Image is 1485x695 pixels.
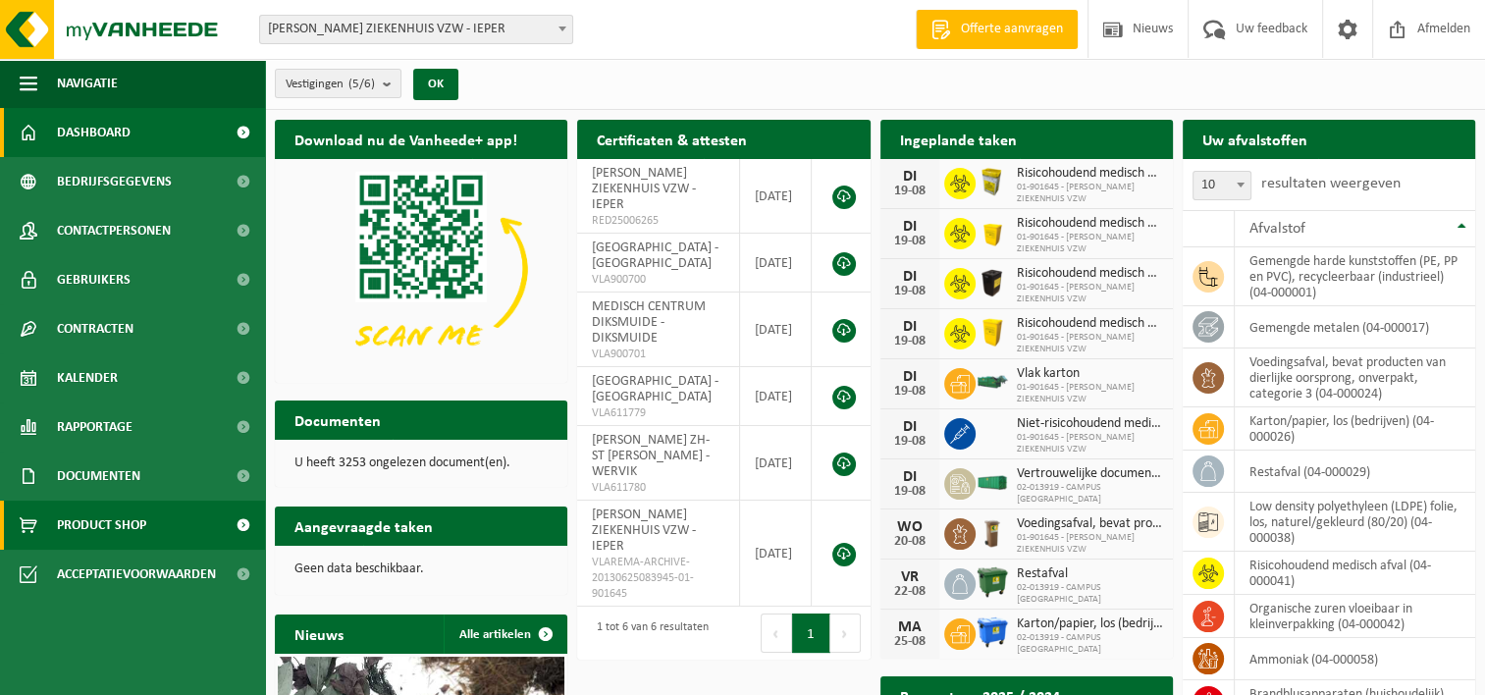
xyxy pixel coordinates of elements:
[57,353,118,402] span: Kalender
[740,293,812,367] td: [DATE]
[1017,432,1163,455] span: 01-901645 - [PERSON_NAME] ZIEKENHUIS VZW
[444,615,565,654] a: Alle artikelen
[592,480,724,496] span: VLA611780
[592,555,724,602] span: VLAREMA-ARCHIVE-20130625083945-01-901645
[740,501,812,607] td: [DATE]
[890,385,929,399] div: 19-08
[890,219,929,235] div: DI
[1235,306,1475,348] td: gemengde metalen (04-000017)
[1235,348,1475,407] td: voedingsafval, bevat producten van dierlijke oorsprong, onverpakt, categorie 3 (04-000024)
[57,550,216,599] span: Acceptatievoorwaarden
[890,619,929,635] div: MA
[1017,232,1163,255] span: 01-901645 - [PERSON_NAME] ZIEKENHUIS VZW
[1017,216,1163,232] span: Risicohoudend medisch afval
[916,10,1078,49] a: Offerte aanvragen
[890,535,929,549] div: 20-08
[890,235,929,248] div: 19-08
[348,78,375,90] count: (5/6)
[1235,407,1475,451] td: karton/papier, los (bedrijven) (04-000026)
[275,159,567,379] img: Download de VHEPlus App
[1017,366,1163,382] span: Vlak karton
[1193,172,1250,199] span: 10
[592,374,718,404] span: [GEOGRAPHIC_DATA] - [GEOGRAPHIC_DATA]
[587,612,709,655] div: 1 tot 6 van 6 resultaten
[57,304,133,353] span: Contracten
[1017,616,1163,632] span: Karton/papier, los (bedrijven)
[1261,176,1401,191] label: resultaten weergeven
[976,315,1009,348] img: LP-SB-00060-HPE-22
[592,241,718,271] span: [GEOGRAPHIC_DATA] - [GEOGRAPHIC_DATA]
[976,165,1009,198] img: LP-SB-00045-CRB-21
[740,367,812,426] td: [DATE]
[890,319,929,335] div: DI
[275,615,363,653] h2: Nieuws
[275,120,537,158] h2: Download nu de Vanheede+ app!
[275,507,452,545] h2: Aangevraagde taken
[57,59,118,108] span: Navigatie
[1017,266,1163,282] span: Risicohoudend medisch afval
[976,473,1009,491] img: HK-XA-30-GN-00
[592,405,724,421] span: VLA611779
[1017,416,1163,432] span: Niet-risicohoudend medisch afval (zorgcentra)
[592,213,724,229] span: RED25006265
[976,565,1009,599] img: WB-1100-HPE-GN-01
[592,272,724,288] span: VLA900700
[57,501,146,550] span: Product Shop
[57,255,131,304] span: Gebruikers
[294,456,548,470] p: U heeft 3253 ongelezen document(en).
[890,585,929,599] div: 22-08
[740,234,812,293] td: [DATE]
[890,569,929,585] div: VR
[1017,582,1163,606] span: 02-013919 - CAMPUS [GEOGRAPHIC_DATA]
[890,469,929,485] div: DI
[592,433,710,479] span: [PERSON_NAME] ZH- ST [PERSON_NAME] - WERVIK
[260,16,572,43] span: JAN YPERMAN ZIEKENHUIS VZW - IEPER
[1235,451,1475,493] td: restafval (04-000029)
[1235,247,1475,306] td: gemengde harde kunststoffen (PE, PP en PVC), recycleerbaar (industrieel) (04-000001)
[1235,595,1475,638] td: organische zuren vloeibaar in kleinverpakking (04-000042)
[1017,332,1163,355] span: 01-901645 - [PERSON_NAME] ZIEKENHUIS VZW
[1235,493,1475,552] td: low density polyethyleen (LDPE) folie, los, naturel/gekleurd (80/20) (04-000038)
[890,169,929,185] div: DI
[880,120,1036,158] h2: Ingeplande taken
[890,635,929,649] div: 25-08
[1017,316,1163,332] span: Risicohoudend medisch afval
[976,215,1009,248] img: LP-SB-00050-HPE-22
[890,335,929,348] div: 19-08
[592,166,696,212] span: [PERSON_NAME] ZIEKENHUIS VZW - IEPER
[890,369,929,385] div: DI
[275,401,400,439] h2: Documenten
[890,419,929,435] div: DI
[1193,171,1251,200] span: 10
[1183,120,1327,158] h2: Uw afvalstoffen
[1017,532,1163,556] span: 01-901645 - [PERSON_NAME] ZIEKENHUIS VZW
[956,20,1068,39] span: Offerte aanvragen
[1017,282,1163,305] span: 01-901645 - [PERSON_NAME] ZIEKENHUIS VZW
[57,206,171,255] span: Contactpersonen
[740,426,812,501] td: [DATE]
[1017,632,1163,656] span: 02-013919 - CAMPUS [GEOGRAPHIC_DATA]
[57,402,133,452] span: Rapportage
[1017,466,1163,482] span: Vertrouwelijke documenten (vernietiging - recyclage)
[976,515,1009,549] img: WB-0140-HPE-BN-01
[1235,638,1475,680] td: ammoniak (04-000058)
[1017,516,1163,532] span: Voedingsafval, bevat producten van dierlijke oorsprong, onverpakt, categorie 3
[976,615,1009,649] img: WB-1100-HPE-BE-01
[976,265,1009,298] img: LP-SB-00050-HPE-51
[57,108,131,157] span: Dashboard
[577,120,767,158] h2: Certificaten & attesten
[57,157,172,206] span: Bedrijfsgegevens
[275,69,401,98] button: Vestigingen(5/6)
[259,15,573,44] span: JAN YPERMAN ZIEKENHUIS VZW - IEPER
[592,347,724,362] span: VLA900701
[1017,382,1163,405] span: 01-901645 - [PERSON_NAME] ZIEKENHUIS VZW
[1017,166,1163,182] span: Risicohoudend medisch afval
[1249,221,1305,237] span: Afvalstof
[890,485,929,499] div: 19-08
[890,519,929,535] div: WO
[1017,482,1163,506] span: 02-013919 - CAMPUS [GEOGRAPHIC_DATA]
[1017,566,1163,582] span: Restafval
[890,185,929,198] div: 19-08
[740,159,812,234] td: [DATE]
[890,285,929,298] div: 19-08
